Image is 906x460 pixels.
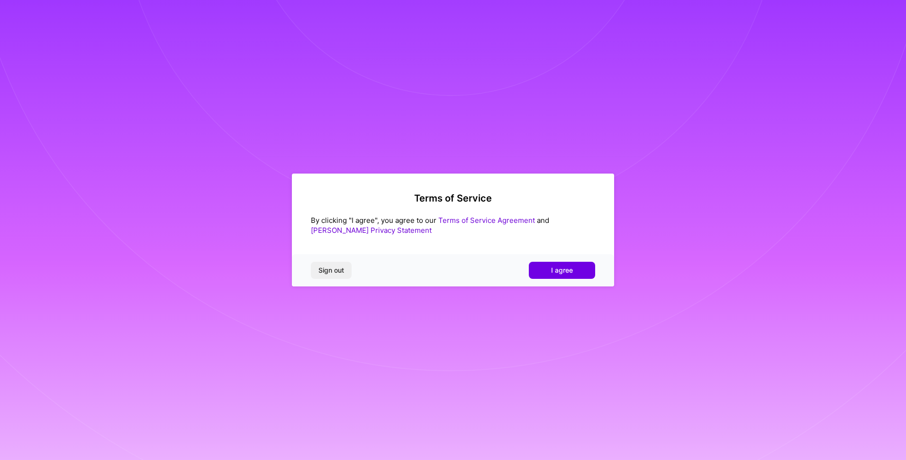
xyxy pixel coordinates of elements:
span: I agree [551,266,573,275]
h2: Terms of Service [311,193,595,204]
span: Sign out [318,266,344,275]
button: Sign out [311,262,352,279]
a: [PERSON_NAME] Privacy Statement [311,226,432,235]
a: Terms of Service Agreement [438,216,535,225]
button: I agree [529,262,595,279]
div: By clicking "I agree", you agree to our and [311,215,595,235]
